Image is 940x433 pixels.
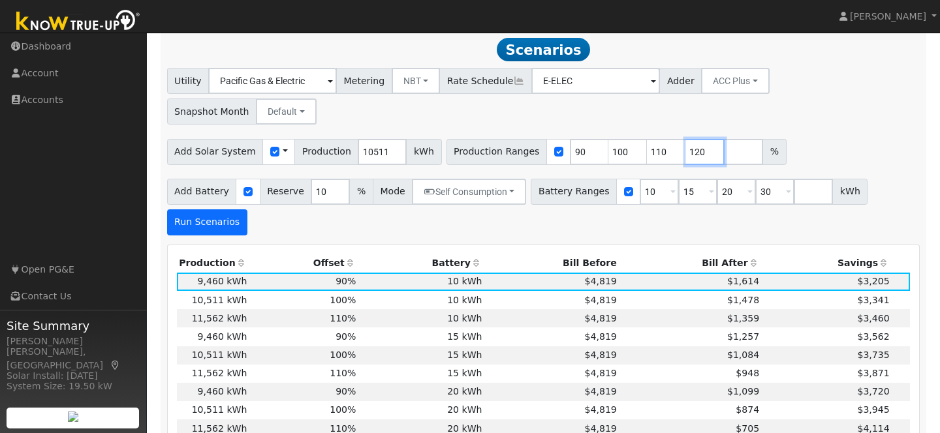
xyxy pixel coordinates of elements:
[177,291,249,309] td: 10,511 kWh
[358,401,484,419] td: 20 kWh
[177,273,249,291] td: 9,460 kWh
[857,295,889,305] span: $3,341
[358,365,484,383] td: 15 kWh
[294,139,358,165] span: Production
[727,386,759,396] span: $1,099
[177,365,249,383] td: 11,562 kWh
[330,368,356,378] span: 110%
[358,309,484,327] td: 10 kWh
[762,139,786,165] span: %
[857,331,889,342] span: $3,562
[857,313,889,323] span: $3,460
[336,331,356,342] span: 90%
[177,401,249,419] td: 10,511 kWh
[330,404,356,415] span: 100%
[349,179,373,205] span: %
[167,139,264,165] span: Add Solar System
[727,350,759,360] span: $1,084
[358,273,484,291] td: 10 kWh
[256,98,317,125] button: Default
[167,98,257,125] span: Snapshot Month
[727,331,759,342] span: $1,257
[619,254,761,273] th: Bill After
[336,276,356,286] span: 90%
[531,179,617,205] span: Battery Ranges
[585,295,617,305] span: $4,819
[7,380,140,393] div: System Size: 19.50 kW
[10,7,147,37] img: Know True-Up
[412,179,526,205] button: Self Consumption
[838,258,878,268] span: Savings
[857,350,889,360] span: $3,735
[659,68,702,94] span: Adder
[857,276,889,286] span: $3,205
[167,68,210,94] span: Utility
[531,68,660,94] input: Select a Rate Schedule
[336,68,392,94] span: Metering
[68,411,78,422] img: retrieve
[358,254,484,273] th: Battery
[727,276,759,286] span: $1,614
[736,404,759,415] span: $874
[585,386,617,396] span: $4,819
[177,327,249,346] td: 9,460 kWh
[330,350,356,360] span: 100%
[701,68,770,94] button: ACC Plus
[857,386,889,396] span: $3,720
[358,291,484,309] td: 10 kWh
[167,179,237,205] span: Add Battery
[7,345,140,372] div: [PERSON_NAME], [GEOGRAPHIC_DATA]
[484,254,619,273] th: Bill Before
[260,179,312,205] span: Reserve
[850,11,926,22] span: [PERSON_NAME]
[7,369,140,383] div: Solar Install: [DATE]
[336,386,356,396] span: 90%
[446,139,547,165] span: Production Ranges
[358,383,484,401] td: 20 kWh
[439,68,532,94] span: Rate Schedule
[727,295,759,305] span: $1,478
[727,313,759,323] span: $1,359
[373,179,413,205] span: Mode
[177,346,249,365] td: 10,511 kWh
[7,317,140,335] span: Site Summary
[177,309,249,327] td: 11,562 kWh
[177,254,249,273] th: Production
[585,276,617,286] span: $4,819
[177,383,249,401] td: 9,460 kWh
[110,360,121,370] a: Map
[330,313,356,323] span: 110%
[330,295,356,305] span: 100%
[585,350,617,360] span: $4,819
[249,254,358,273] th: Offset
[585,368,617,378] span: $4,819
[406,139,441,165] span: kWh
[358,327,484,346] td: 15 kWh
[857,368,889,378] span: $3,871
[497,38,590,61] span: Scenarios
[585,331,617,342] span: $4,819
[208,68,337,94] input: Select a Utility
[358,346,484,365] td: 15 kWh
[736,368,759,378] span: $948
[7,335,140,348] div: [PERSON_NAME]
[585,404,617,415] span: $4,819
[857,404,889,415] span: $3,945
[167,209,247,235] button: Run Scenarios
[392,68,441,94] button: NBT
[585,313,617,323] span: $4,819
[832,179,868,205] span: kWh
